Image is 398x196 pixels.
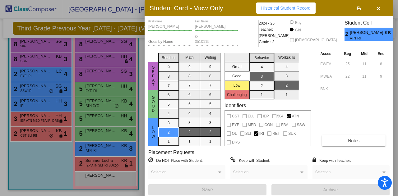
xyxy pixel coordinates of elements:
[345,30,350,38] span: 2
[202,187,213,192] span: Save
[150,125,156,139] span: Low
[288,130,296,137] span: SUK
[232,121,239,129] span: EYE
[348,138,359,143] span: Notes
[248,112,254,120] span: ELL
[259,130,264,137] span: IRI
[281,121,288,129] span: FBA
[148,149,194,155] label: Placement Requests
[312,157,351,163] label: = Keep with Teacher:
[385,30,393,36] span: KB
[320,84,337,93] input: assessment
[350,36,380,41] span: ATN IRI
[248,121,256,129] span: MED
[224,103,246,108] label: Identifiers
[272,130,280,137] span: RET
[150,95,156,113] span: Good
[245,130,251,137] span: SLI
[373,50,390,57] th: End
[232,112,239,120] span: CST
[295,20,302,25] div: Boy
[339,50,356,57] th: Beg
[261,6,311,11] span: Historical Student Record
[256,2,316,14] button: Historical Student Record
[295,27,301,33] div: Girl
[148,40,192,44] input: goes by name
[230,157,270,163] label: = Keep with Student:
[232,130,237,137] span: OL
[263,112,269,120] span: IEP
[195,40,238,44] input: Enter ID
[259,26,289,39] span: Teacher: [PERSON_NAME]
[295,36,337,44] span: [DEMOGRAPHIC_DATA]
[271,184,390,195] button: Archive
[297,121,305,129] span: SSW
[322,135,386,146] button: Notes
[277,112,284,120] span: 504
[259,39,274,45] span: Grade : 2
[264,121,273,129] span: CON
[350,30,385,36] span: [PERSON_NAME]
[319,50,339,57] th: Asses
[320,72,337,81] input: assessment
[292,112,299,120] span: ATN
[150,65,156,87] span: Great
[232,139,240,146] span: DRS
[150,4,223,12] h3: Student Card - View Only
[148,184,266,195] button: Save
[259,20,275,26] span: 2024 - 25
[323,187,338,192] span: Archive
[320,59,337,69] input: assessment
[148,157,203,163] label: = Do NOT Place with Student:
[356,50,373,57] th: Mid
